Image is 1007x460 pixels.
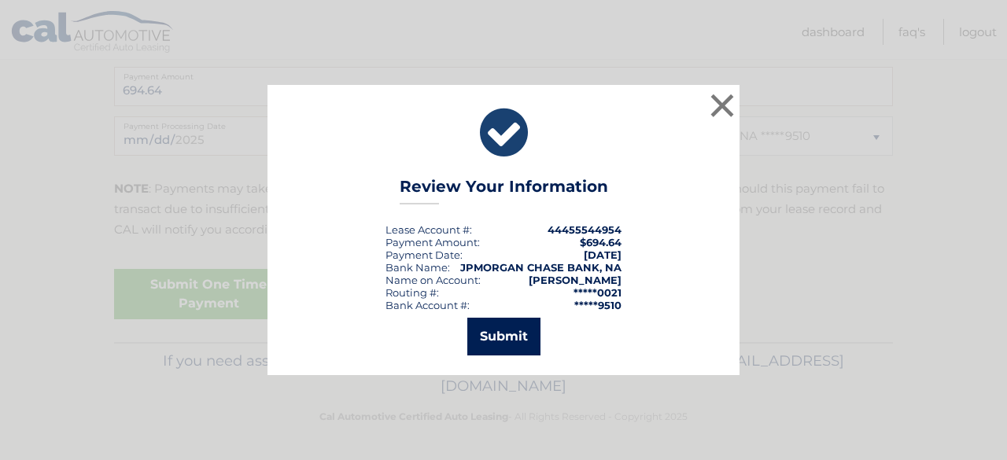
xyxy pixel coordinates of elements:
[385,236,480,248] div: Payment Amount:
[385,261,450,274] div: Bank Name:
[385,299,470,311] div: Bank Account #:
[460,261,622,274] strong: JPMORGAN CHASE BANK, NA
[385,248,463,261] div: :
[548,223,622,236] strong: 44455544954
[385,248,460,261] span: Payment Date
[385,223,472,236] div: Lease Account #:
[529,274,622,286] strong: [PERSON_NAME]
[467,318,540,355] button: Submit
[400,177,608,204] h3: Review Your Information
[385,274,481,286] div: Name on Account:
[706,90,738,121] button: ×
[385,286,439,299] div: Routing #:
[580,236,622,248] span: $694.64
[584,248,622,261] span: [DATE]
